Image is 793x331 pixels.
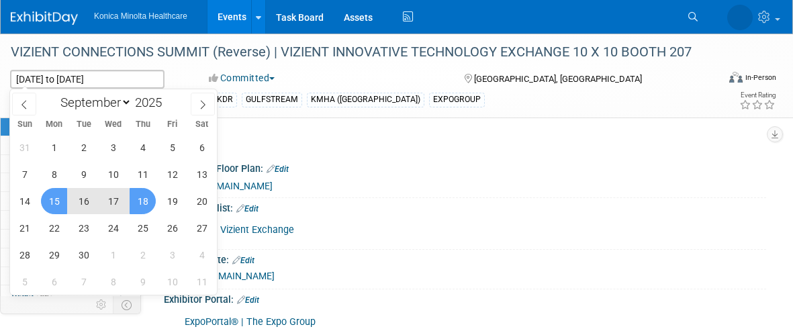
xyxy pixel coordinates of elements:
[739,92,776,99] div: Event Rating
[159,161,185,187] span: September 12, 2025
[307,93,424,107] div: KMHA ([GEOGRAPHIC_DATA])
[242,93,302,107] div: GULFSTREAM
[164,158,766,176] div: Exhibit Hall Floor Plan:
[41,134,67,160] span: September 1, 2025
[41,188,67,214] span: September 15, 2025
[6,40,702,64] div: VIZIENT CONNECTIONS SUMMIT (Reverse) | VIZIENT INNOVATIVE TECHNOLOGY EXCHANGE 10 X 10 BOOTH 207
[1,267,140,285] a: Sponsorships
[94,11,187,21] span: Konica Minolta Healthcare
[130,134,156,160] span: September 4, 2025
[237,295,259,305] a: Edit
[40,120,69,129] span: Mon
[1,230,140,248] a: Giveaways
[1,211,140,229] a: Asset Reservations
[189,161,215,187] span: September 13, 2025
[474,74,642,84] span: [GEOGRAPHIC_DATA], [GEOGRAPHIC_DATA]
[41,215,67,241] span: September 22, 2025
[71,215,97,241] span: September 23, 2025
[185,316,316,328] a: ExpoPortal® | The Expo Group
[1,136,140,154] a: Special Events
[159,269,185,295] span: October 10, 2025
[41,242,67,268] span: September 29, 2025
[727,5,753,30] img: Annette O'Mahoney
[657,70,776,90] div: Event Format
[745,73,776,83] div: In-Person
[11,134,38,160] span: August 31, 2025
[11,215,38,241] span: September 21, 2025
[267,164,289,174] a: Edit
[71,134,97,160] span: September 2, 2025
[159,188,185,214] span: September 19, 2025
[1,173,140,191] a: Staff3
[130,215,156,241] span: September 25, 2025
[1,248,140,267] a: Shipments
[130,269,156,295] span: October 9, 2025
[100,161,126,187] span: September 10, 2025
[1,285,140,303] a: Tasks0%
[54,94,132,111] select: Month
[100,134,126,160] span: September 3, 2025
[185,224,294,236] a: HOME | Vizient Exchange
[11,269,38,295] span: October 5, 2025
[10,120,40,129] span: Sun
[187,120,217,129] span: Sat
[189,188,215,214] span: September 20, 2025
[204,71,280,85] button: Committed
[729,72,743,83] img: Format-Inperson.png
[236,204,259,214] a: Edit
[10,70,165,89] input: Event Start Date - End Date
[71,269,97,295] span: October 7, 2025
[164,250,766,267] div: Event Website:
[113,296,141,314] td: Toggle Event Tabs
[180,271,275,281] a: [URL][DOMAIN_NAME]
[429,93,485,107] div: EXPOGROUP
[41,161,67,187] span: September 8, 2025
[11,11,78,25] img: ExhibitDay
[1,155,140,173] a: Booth
[164,198,766,216] div: Event Checklist:
[189,242,215,268] span: October 4, 2025
[11,161,38,187] span: September 7, 2025
[69,120,99,129] span: Tue
[164,289,766,307] div: Exhibitor Portal:
[132,95,172,110] input: Year
[100,242,126,268] span: October 1, 2025
[11,188,38,214] span: September 14, 2025
[161,138,756,152] div: EVENT INFO
[1,117,140,136] a: Event Information
[205,93,237,107] div: mKDR
[71,188,97,214] span: September 16, 2025
[130,188,156,214] span: September 18, 2025
[158,120,187,129] span: Fri
[71,161,97,187] span: September 9, 2025
[128,120,158,129] span: Thu
[159,242,185,268] span: October 3, 2025
[71,242,97,268] span: September 30, 2025
[159,134,185,160] span: September 5, 2025
[1,192,140,210] a: Travel Reservations
[189,134,215,160] span: September 6, 2025
[41,269,67,295] span: October 6, 2025
[99,120,128,129] span: Wed
[159,215,185,241] span: September 26, 2025
[178,181,273,191] a: [URL][DOMAIN_NAME]
[232,256,254,265] a: Edit
[11,242,38,268] span: September 28, 2025
[130,161,156,187] span: September 11, 2025
[189,269,215,295] span: October 11, 2025
[100,188,126,214] span: September 17, 2025
[100,215,126,241] span: September 24, 2025
[100,269,126,295] span: October 8, 2025
[189,215,215,241] span: September 27, 2025
[130,242,156,268] span: October 2, 2025
[90,296,113,314] td: Personalize Event Tab Strip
